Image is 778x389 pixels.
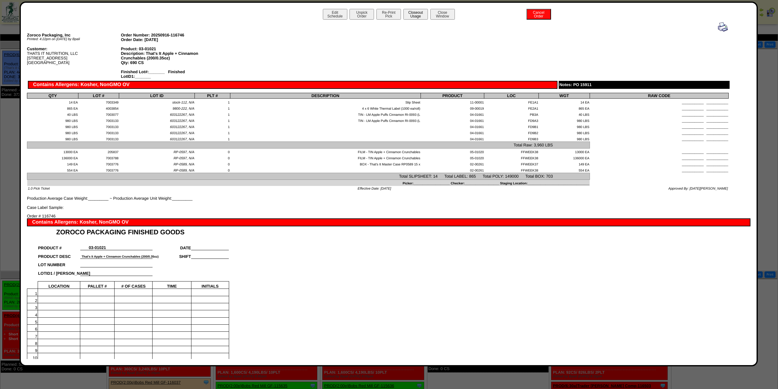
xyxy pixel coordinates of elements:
[484,99,538,105] td: FE1A1
[27,173,590,179] td: Total SLIPSHEET: 14 Total LABEL: 865 Total POLY: 149000 Total BOX: 703
[538,167,590,173] td: 554 EA
[527,9,551,20] button: CancelOrder
[78,167,119,173] td: 7003776
[27,339,38,346] td: 8
[27,22,729,210] div: Production Average Case Weight:_________ ~ Production Average Unit Weight:_________ Case Label Sa...
[27,148,78,154] td: 13000 EA
[323,9,347,20] button: EditSchedule
[78,129,119,135] td: 7003133
[80,281,115,289] td: PALLET #
[27,117,78,123] td: 980 LBS
[78,123,119,129] td: 7003133
[484,135,538,142] td: FD9B3
[80,242,115,250] td: 03-01021
[38,242,80,250] td: PRODUCT #
[538,148,590,154] td: 13000 EA
[78,105,119,111] td: 4003854
[119,93,195,99] th: LOT ID
[230,161,421,167] td: BOX - That's It Master Case RP0589 15 x
[78,135,119,142] td: 7003133
[484,105,538,111] td: FE2A1
[27,99,78,105] td: 14 EA
[590,105,728,111] td: ____________ ____________
[38,226,229,236] td: ZOROCO PACKAGING FINISHED GOODS
[195,105,230,111] td: 1
[538,111,590,117] td: 40 LBS
[174,157,194,160] span: RP-0597, N/A
[27,179,590,186] td: Picker:____________________ Checker:___________________ Staging Location:________________________...
[195,111,230,117] td: 1
[421,155,484,161] td: 05-01020
[27,303,38,310] td: 3
[27,332,38,339] td: 7
[170,119,194,123] span: 603122267, N/A
[538,135,590,142] td: 980 LBS
[170,125,194,129] span: 603122267, N/A
[27,289,38,296] td: 1
[27,105,78,111] td: 865 EA
[421,93,484,99] th: PRODUCT
[170,113,194,117] span: 603122267, N/A
[484,117,538,123] td: FD9A3
[421,135,484,142] td: 04-01661
[195,135,230,142] td: 1
[38,267,80,276] td: LOTID1 / [PERSON_NAME]
[27,111,78,117] td: 40 LBS
[590,111,728,117] td: ____________ ____________
[538,99,590,105] td: 14 EA
[358,187,391,191] span: Effective Date: [DATE]
[421,111,484,117] td: 04-01661
[38,250,80,259] td: PRODUCT DESC
[28,81,557,89] div: Contains Allergens: Kosher, NonGMO OV
[27,218,750,226] div: Contains Allergens: Kosher, NonGMO OV
[538,155,590,161] td: 136000 EA
[484,93,538,99] th: LOC
[153,250,191,259] td: SHIFT
[78,93,119,99] th: LOT #
[590,155,728,161] td: ____________ ____________
[230,117,421,123] td: TIN - LM Apple Puffs Cinnamon RI-0093 (L
[121,70,215,79] div: Finished Lot#:_______ Finished LotID1:_______
[421,148,484,154] td: 05-01020
[174,169,194,172] span: RP-0589, N/A
[27,324,38,331] td: 6
[27,353,38,360] td: 10
[27,155,78,161] td: 136000 EA
[153,281,191,289] td: TIME
[28,187,50,191] span: 1.0 Pick Ticket
[195,123,230,129] td: 1
[590,161,728,167] td: ____________ ____________
[27,161,78,167] td: 149 EA
[484,167,538,173] td: FFWEEK38
[230,148,421,154] td: FILM - TIN Apple + Cinnamon Crunchables
[121,51,215,60] div: Description: That's It Apple + Cinnamon Crunchables (200/0.35oz)
[78,111,119,117] td: 7003077
[27,93,78,99] th: QTY
[590,167,728,173] td: ____________ ____________
[38,259,80,267] td: LOT NUMBER
[421,117,484,123] td: 04-01661
[78,148,119,154] td: 205837
[590,117,728,123] td: ____________ ____________
[430,9,455,20] button: CloseWindow
[27,37,121,41] div: Printed: 4:22pm on [DATE] by Bpali
[121,60,215,65] div: Qty: 690 CS
[230,99,421,105] td: Slip Sheet
[170,138,194,141] span: 603122267, N/A
[590,129,728,135] td: ____________ ____________
[668,187,728,191] span: Approved By: [DATE][PERSON_NAME]
[78,161,119,167] td: 7003776
[195,161,230,167] td: 0
[484,161,538,167] td: FFWEEK37
[718,22,728,32] img: print.gif
[376,9,401,20] button: Re-PrintPick
[559,81,730,89] div: Notes: PO 15911
[349,9,374,20] button: UnpickOrder
[27,317,38,324] td: 5
[27,346,38,353] td: 9
[174,163,194,166] span: RP-0589, N/A
[590,148,728,154] td: ____________ ____________
[230,155,421,161] td: FILM - TIN Apple + Cinnamon Crunchables
[27,33,121,37] div: Zoroco Packaging, Inc
[538,105,590,111] td: 865 EA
